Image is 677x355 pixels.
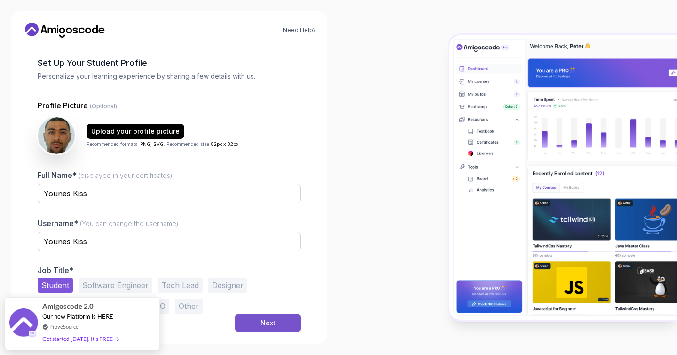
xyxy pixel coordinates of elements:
[79,171,173,179] span: (displayed in your certificates)
[158,278,203,293] button: Tech Lead
[87,124,184,139] button: Upload your profile picture
[449,35,677,319] img: Amigoscode Dashboard
[38,72,301,81] p: Personalize your learning experience by sharing a few details with us.
[38,56,301,70] h2: Set Up Your Student Profile
[208,278,247,293] button: Designer
[9,308,38,339] img: provesource social proof notification image
[80,219,179,227] span: (You can change the username)
[38,232,301,251] input: Enter your Username
[91,127,180,136] div: Upload your profile picture
[283,26,316,34] a: Need Help?
[42,333,118,344] div: Get started [DATE]. It's FREE
[211,141,238,147] span: 82px x 82px
[79,278,152,293] button: Software Engineer
[42,301,94,312] span: Amigoscode 2.0
[90,103,117,110] span: (Optional)
[38,278,73,293] button: Student
[23,23,107,38] a: Home link
[42,313,113,320] span: Our new Platform is HERE
[87,141,240,148] p: Recommended formats: . Recommended size: .
[38,170,173,180] label: Full Name*
[235,314,301,332] button: Next
[38,100,301,111] p: Profile Picture
[38,184,301,203] input: Enter your Full Name
[140,141,164,147] span: PNG, SVG
[38,117,75,154] img: user profile image
[38,218,179,228] label: Username*
[260,318,276,328] div: Next
[38,266,301,275] p: Job Title*
[175,299,203,314] button: Other
[49,323,79,331] a: ProveSource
